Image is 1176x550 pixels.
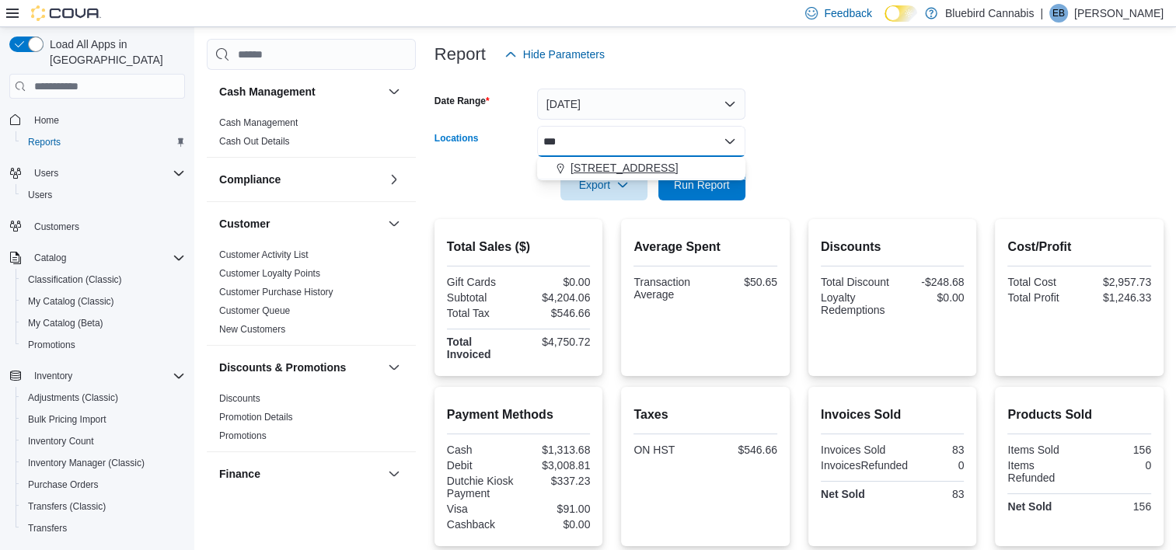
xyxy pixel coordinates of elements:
[219,135,290,148] span: Cash Out Details
[22,410,113,429] a: Bulk Pricing Import
[219,216,270,231] h3: Customer
[28,217,185,236] span: Customers
[28,500,106,513] span: Transfers (Classic)
[28,111,65,130] a: Home
[219,411,293,423] span: Promotion Details
[1083,276,1151,288] div: $2,957.73
[28,367,185,385] span: Inventory
[22,410,185,429] span: Bulk Pricing Import
[219,466,382,482] button: Finance
[16,387,191,409] button: Adjustments (Classic)
[522,444,590,456] div: $1,313.68
[28,435,94,447] span: Inventory Count
[537,157,745,179] button: [STREET_ADDRESS]
[522,336,590,348] div: $4,750.72
[28,367,79,385] button: Inventory
[385,465,403,483] button: Finance
[447,307,515,319] div: Total Tax
[16,474,191,496] button: Purchase Orders
[28,339,75,351] span: Promotions
[22,454,151,472] a: Inventory Manager (Classic)
[219,172,281,187] h3: Compliance
[895,444,964,456] div: 83
[1052,4,1065,23] span: EB
[28,413,106,426] span: Bulk Pricing Import
[16,430,191,452] button: Inventory Count
[821,459,908,472] div: InvoicesRefunded
[522,518,590,531] div: $0.00
[219,172,382,187] button: Compliance
[16,409,191,430] button: Bulk Pricing Import
[219,117,298,129] span: Cash Management
[22,336,185,354] span: Promotions
[633,444,702,456] div: ON HST
[821,276,889,288] div: Total Discount
[674,177,730,193] span: Run Report
[207,389,416,451] div: Discounts & Promotions
[22,519,73,538] a: Transfers
[28,189,52,201] span: Users
[28,273,122,286] span: Classification (Classic)
[28,522,67,534] span: Transfers
[895,488,964,500] div: 83
[219,466,260,482] h3: Finance
[28,110,185,129] span: Home
[633,238,777,256] h2: Average Spent
[821,291,889,316] div: Loyalty Redemptions
[28,164,65,183] button: Users
[434,45,486,64] h3: Report
[22,497,112,516] a: Transfers (Classic)
[1007,291,1076,304] div: Total Profit
[219,392,260,405] span: Discounts
[724,135,736,148] button: Close list of options
[28,317,103,329] span: My Catalog (Beta)
[1040,4,1043,23] p: |
[1007,500,1052,513] strong: Net Sold
[1007,406,1151,424] h2: Products Sold
[219,84,382,99] button: Cash Management
[447,336,491,360] strong: Total Invoiced
[385,170,403,189] button: Compliance
[447,291,515,304] div: Subtotal
[3,108,191,131] button: Home
[709,444,777,456] div: $546.66
[16,517,191,539] button: Transfers
[44,37,185,68] span: Load All Apps in [GEOGRAPHIC_DATA]
[824,5,871,21] span: Feedback
[895,276,964,288] div: -$248.68
[219,267,320,280] span: Customer Loyalty Points
[885,22,885,23] span: Dark Mode
[219,324,285,335] a: New Customers
[447,276,515,288] div: Gift Cards
[1083,459,1151,472] div: 0
[219,249,309,261] span: Customer Activity List
[1083,291,1151,304] div: $1,246.33
[219,287,333,298] a: Customer Purchase History
[219,286,333,298] span: Customer Purchase History
[1074,4,1164,23] p: [PERSON_NAME]
[219,305,290,317] span: Customer Queue
[34,114,59,127] span: Home
[434,132,479,144] label: Locations
[28,392,118,404] span: Adjustments (Classic)
[537,89,745,120] button: [DATE]
[945,4,1034,23] p: Bluebird Cannabis
[28,136,61,148] span: Reports
[34,252,66,264] span: Catalog
[219,216,382,231] button: Customer
[28,249,72,267] button: Catalog
[658,169,745,200] button: Run Report
[522,459,590,472] div: $3,008.81
[219,360,346,375] h3: Discounts & Promotions
[523,47,605,62] span: Hide Parameters
[22,519,185,538] span: Transfers
[34,370,72,382] span: Inventory
[28,457,145,469] span: Inventory Manager (Classic)
[219,360,382,375] button: Discounts & Promotions
[447,459,515,472] div: Debit
[1083,444,1151,456] div: 156
[22,432,100,451] a: Inventory Count
[28,218,85,236] a: Customers
[219,323,285,336] span: New Customers
[16,452,191,474] button: Inventory Manager (Classic)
